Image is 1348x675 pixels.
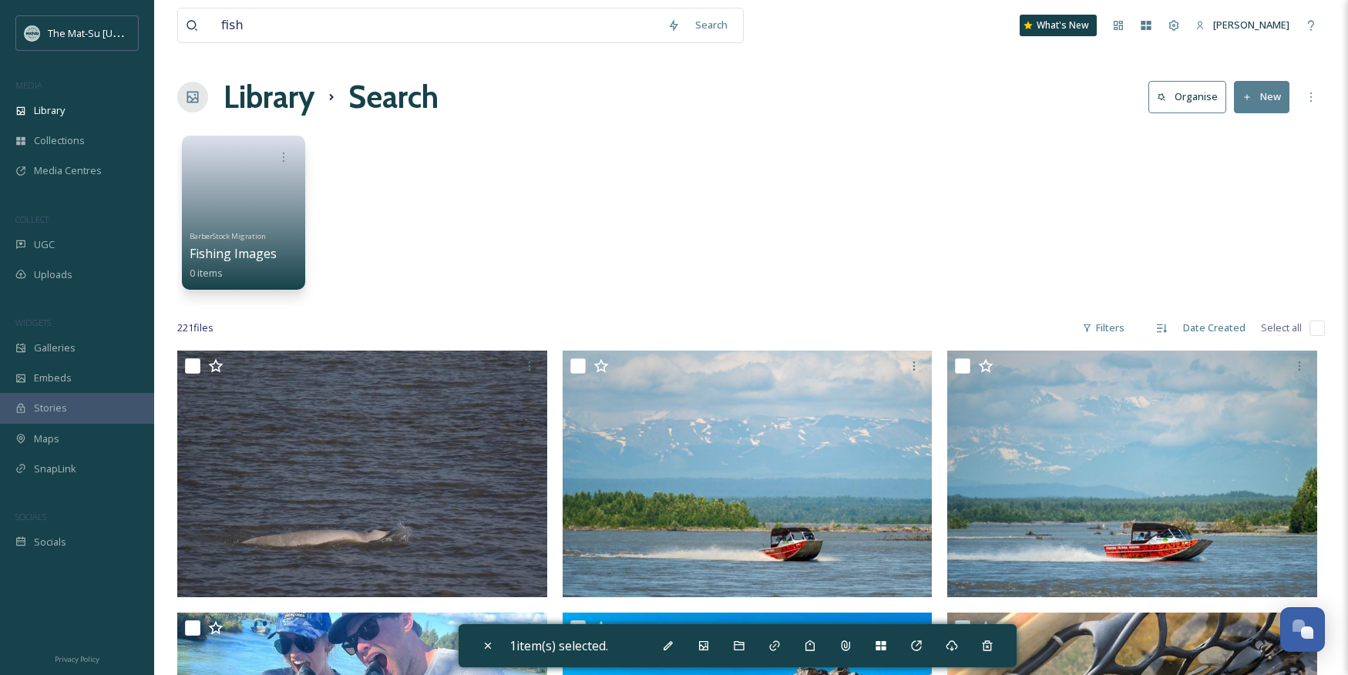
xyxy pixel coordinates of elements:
img: Social_thumbnail.png [25,25,40,41]
span: SOCIALS [15,511,46,522]
img: Fishing Charters.jpg [563,351,933,597]
a: Organise [1148,81,1234,112]
button: New [1234,81,1289,112]
span: Library [34,103,65,118]
span: Stories [34,401,67,415]
span: COLLECT [15,213,49,225]
span: Privacy Policy [55,654,99,664]
span: 0 items [190,266,223,280]
a: [PERSON_NAME] [1188,10,1297,40]
span: The Mat-Su [US_STATE] [48,25,155,40]
span: Maps [34,432,59,446]
button: Open Chat [1280,607,1325,652]
span: Embeds [34,371,72,385]
span: 221 file s [177,321,213,335]
span: Collections [34,133,85,148]
a: Library [224,74,314,120]
span: Socials [34,535,66,549]
span: [PERSON_NAME] [1213,18,1289,32]
span: WIDGETS [15,317,51,328]
img: Fishing Charters.jpg [947,351,1317,597]
span: Media Centres [34,163,102,178]
span: UGC [34,237,55,252]
img: 20190824-435-Justin%20Saunders.jpg [177,351,547,597]
span: SnapLink [34,462,76,476]
a: BarberStock MigrationFishing Images0 items [190,227,277,280]
h1: Search [348,74,439,120]
div: Search [687,10,735,40]
div: Date Created [1175,313,1253,343]
input: Search your library [213,8,660,42]
span: MEDIA [15,79,42,91]
span: Galleries [34,341,76,355]
span: 1 item(s) selected. [509,637,608,654]
a: What's New [1020,15,1097,36]
span: Uploads [34,267,72,282]
span: BarberStock Migration [190,231,266,241]
span: Fishing Images [190,245,277,262]
span: Select all [1261,321,1302,335]
button: Organise [1148,81,1226,112]
a: Privacy Policy [55,649,99,667]
div: Filters [1074,313,1132,343]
